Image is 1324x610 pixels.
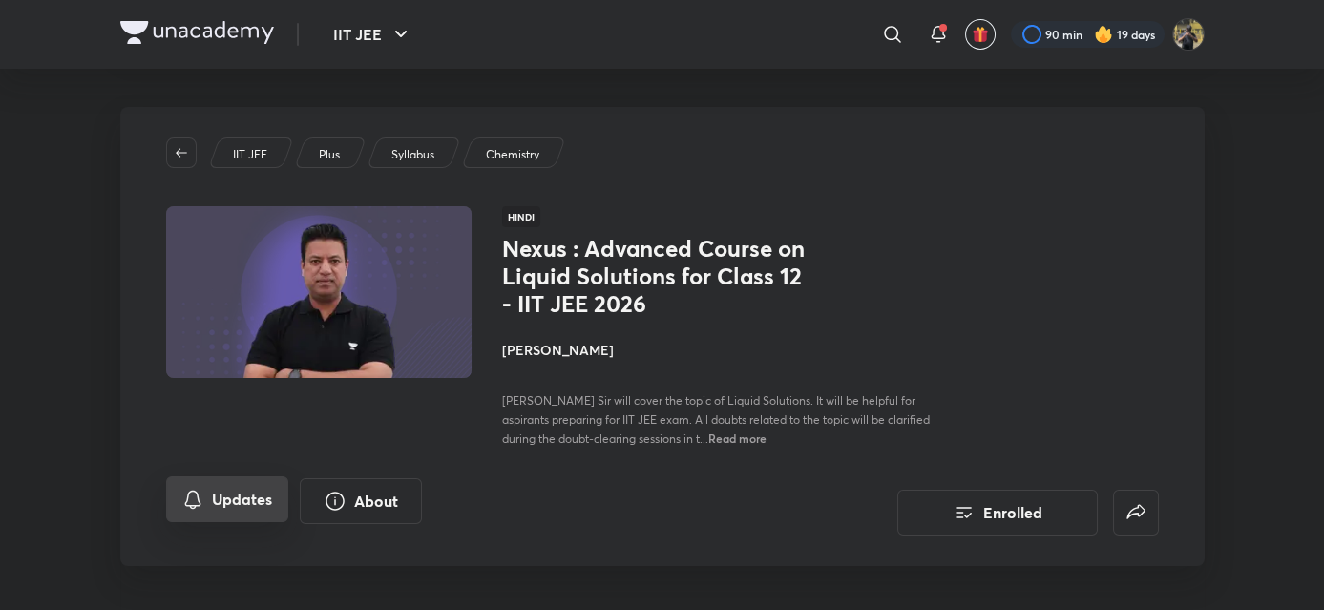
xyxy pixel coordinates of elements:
[120,21,274,44] img: Company Logo
[502,393,930,446] span: [PERSON_NAME] Sir will cover the topic of Liquid Solutions. It will be helpful for aspirants prep...
[162,204,473,380] img: Thumbnail
[1113,490,1159,536] button: false
[391,146,434,163] p: Syllabus
[502,206,540,227] span: Hindi
[972,26,989,43] img: avatar
[315,146,343,163] a: Plus
[388,146,437,163] a: Syllabus
[322,15,424,53] button: IIT JEE
[502,340,930,360] h4: [PERSON_NAME]
[1094,25,1113,44] img: streak
[233,146,267,163] p: IIT JEE
[166,476,288,522] button: Updates
[300,478,422,524] button: About
[120,21,274,49] a: Company Logo
[319,146,340,163] p: Plus
[965,19,996,50] button: avatar
[486,146,539,163] p: Chemistry
[502,235,814,317] h1: Nexus : Advanced Course on Liquid Solutions for Class 12 - IIT JEE 2026
[482,146,542,163] a: Chemistry
[1172,18,1205,51] img: KRISH JINDAL
[897,490,1098,536] button: Enrolled
[229,146,270,163] a: IIT JEE
[708,431,767,446] span: Read more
